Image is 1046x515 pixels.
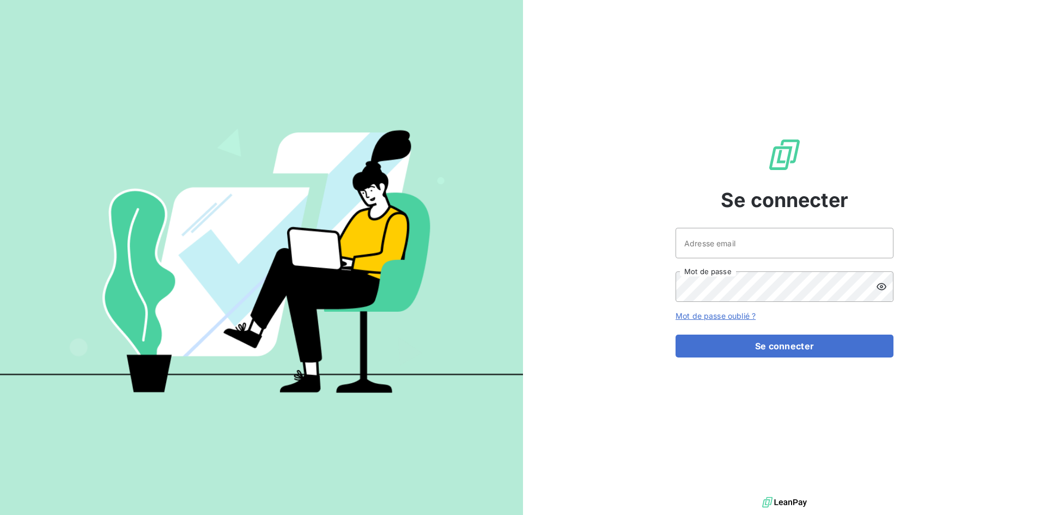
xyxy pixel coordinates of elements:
[676,228,893,258] input: placeholder
[676,311,756,320] a: Mot de passe oublié ?
[676,335,893,358] button: Se connecter
[762,494,807,511] img: logo
[721,185,848,215] span: Se connecter
[767,137,802,172] img: Logo LeanPay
